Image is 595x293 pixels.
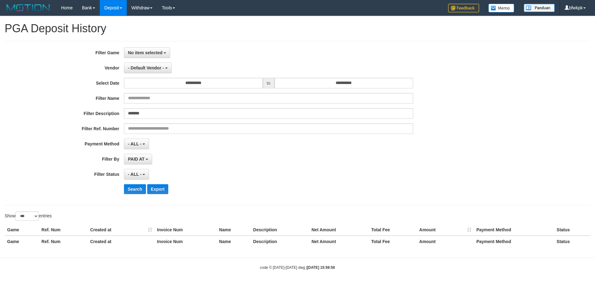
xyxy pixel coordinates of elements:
[260,265,335,270] small: code © [DATE]-[DATE] dwg |
[217,236,251,247] th: Name
[309,236,368,247] th: Net Amount
[128,65,164,70] span: - Default Vendor -
[5,3,52,12] img: MOTION_logo.png
[128,50,162,55] span: No item selected
[5,224,39,236] th: Game
[5,236,39,247] th: Game
[448,4,479,12] img: Feedback.jpg
[155,236,217,247] th: Invoice Num
[369,236,417,247] th: Total Fee
[39,224,88,236] th: Ref. Num
[124,169,149,180] button: - ALL -
[128,141,142,146] span: - ALL -
[417,224,474,236] th: Amount
[217,224,251,236] th: Name
[251,236,309,247] th: Description
[474,224,554,236] th: Payment Method
[124,139,149,149] button: - ALL -
[155,224,217,236] th: Invoice Num
[5,211,52,221] label: Show entries
[307,265,335,270] strong: [DATE] 15:59:50
[474,236,554,247] th: Payment Method
[124,184,146,194] button: Search
[5,22,590,35] h1: PGA Deposit History
[124,154,152,164] button: PAID AT
[417,236,474,247] th: Amount
[88,224,155,236] th: Created at
[147,184,168,194] button: Export
[124,47,170,58] button: No item selected
[554,236,590,247] th: Status
[128,172,142,177] span: - ALL -
[263,78,275,88] span: to
[554,224,590,236] th: Status
[124,63,172,73] button: - Default Vendor -
[524,4,555,12] img: panduan.png
[39,236,88,247] th: Ref. Num
[88,236,155,247] th: Created at
[369,224,417,236] th: Total Fee
[251,224,309,236] th: Description
[309,224,368,236] th: Net Amount
[15,211,39,221] select: Showentries
[128,157,144,162] span: PAID AT
[488,4,514,12] img: Button%20Memo.svg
